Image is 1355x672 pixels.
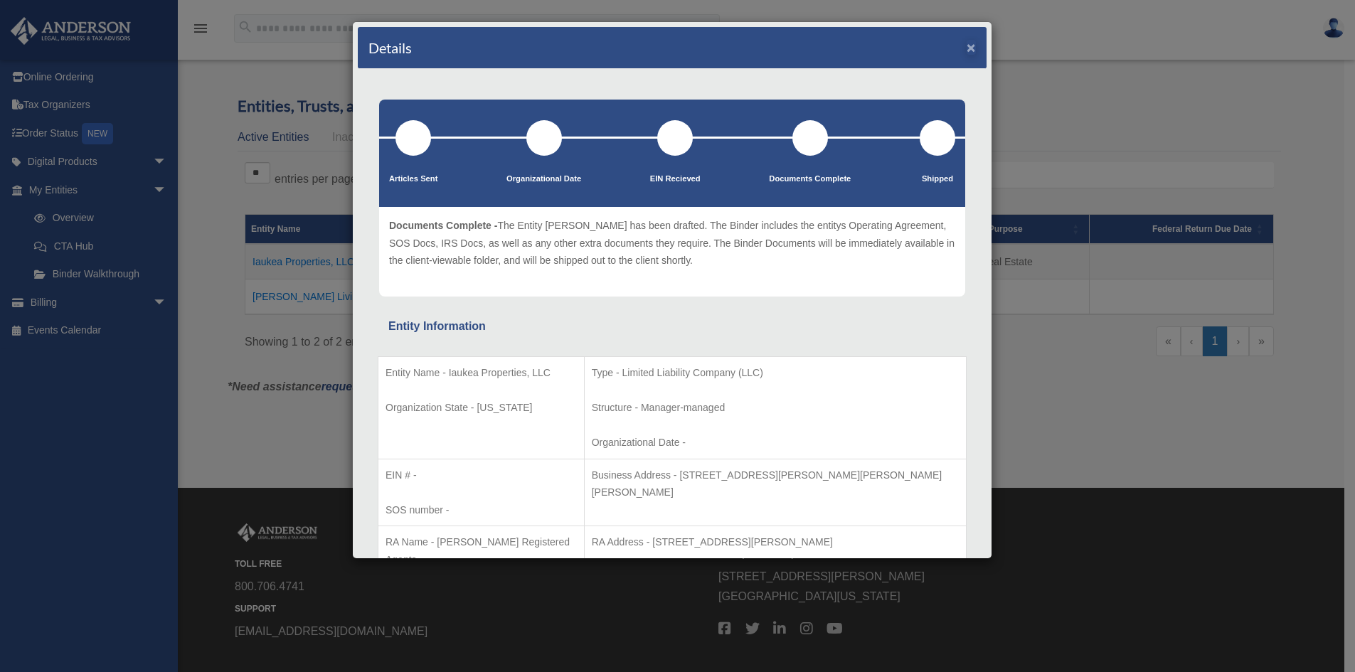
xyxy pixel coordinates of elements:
p: EIN # - [386,466,577,484]
p: Business Address - [STREET_ADDRESS][PERSON_NAME][PERSON_NAME][PERSON_NAME] [592,466,959,501]
div: Entity Information [388,316,956,336]
p: SOS number - [386,501,577,519]
h4: Details [368,38,412,58]
p: Documents Complete [769,172,851,186]
p: RA Address - [STREET_ADDRESS][PERSON_NAME] [592,533,959,551]
span: Documents Complete - [389,220,497,231]
button: × [967,40,976,55]
p: Shipped [920,172,955,186]
p: EIN Recieved [650,172,701,186]
p: RA Name - [PERSON_NAME] Registered Agents [386,533,577,568]
p: Organizational Date [506,172,581,186]
p: Type - Limited Liability Company (LLC) [592,364,959,382]
p: The Entity [PERSON_NAME] has been drafted. The Binder includes the entitys Operating Agreement, S... [389,217,955,270]
p: Entity Name - Iaukea Properties, LLC [386,364,577,382]
p: Structure - Manager-managed [592,399,959,417]
p: Organizational Date - [592,434,959,452]
p: Organization State - [US_STATE] [386,399,577,417]
p: Articles Sent [389,172,437,186]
